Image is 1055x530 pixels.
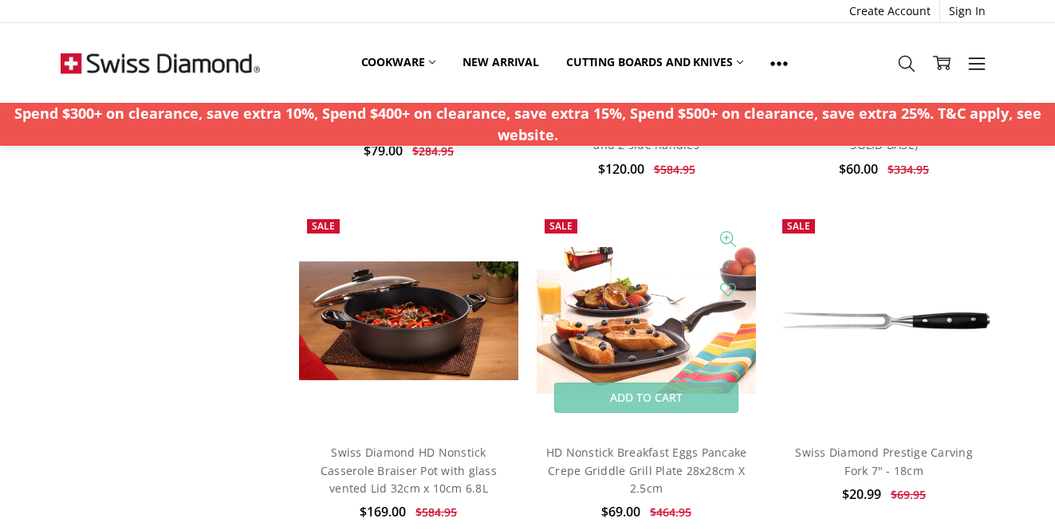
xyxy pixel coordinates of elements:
[415,504,457,520] span: $584.95
[650,504,691,520] span: $464.95
[598,160,644,178] span: $120.00
[774,211,994,431] a: Swiss Diamond Prestige Carving Fork 7" - 18cm
[449,45,552,80] a: New arrival
[888,162,929,177] span: $334.95
[553,45,758,80] a: Cutting boards and knives
[839,160,878,178] span: $60.00
[299,261,519,379] img: Swiss Diamond HD Nonstick Casserole Braiser Pot with glass vented Lid 32cm x 10cm 6.8L
[601,503,640,520] span: $69.00
[348,45,450,80] a: Cookware
[757,45,801,80] a: Show All
[546,445,747,496] a: HD Nonstick Breakfast Eggs Pancake Crepe Griddle Grill Plate 28x28cm X 2.5cm
[412,143,454,159] span: $284.95
[654,162,695,177] span: $584.95
[537,211,757,431] a: HD Nonstick Breakfast Eggs Pancake Crepe Griddle Grill Plate 28x28cm X 2.5cm
[549,219,573,233] span: Sale
[61,23,260,103] img: Free Shipping On Every Order
[321,445,497,496] a: Swiss Diamond HD Nonstick Casserole Braiser Pot with glass vented Lid 32cm x 10cm 6.8L
[537,247,757,394] img: HD Nonstick Breakfast Eggs Pancake Crepe Griddle Grill Plate 28x28cm X 2.5cm
[842,485,881,503] span: $20.99
[774,306,994,335] img: Swiss Diamond Prestige Carving Fork 7" - 18cm
[312,219,335,233] span: Sale
[787,219,810,233] span: Sale
[360,503,406,520] span: $169.00
[554,383,738,413] a: Add to Cart
[891,487,926,502] span: $69.95
[364,142,403,159] span: $79.00
[795,445,973,477] a: Swiss Diamond Prestige Carving Fork 7" - 18cm
[9,103,1047,146] p: Spend $300+ on clearance, save extra 10%, Spend $400+ on clearance, save extra 15%, Spend $500+ o...
[299,211,519,431] a: Swiss Diamond HD Nonstick Casserole Braiser Pot with glass vented Lid 32cm x 10cm 6.8L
